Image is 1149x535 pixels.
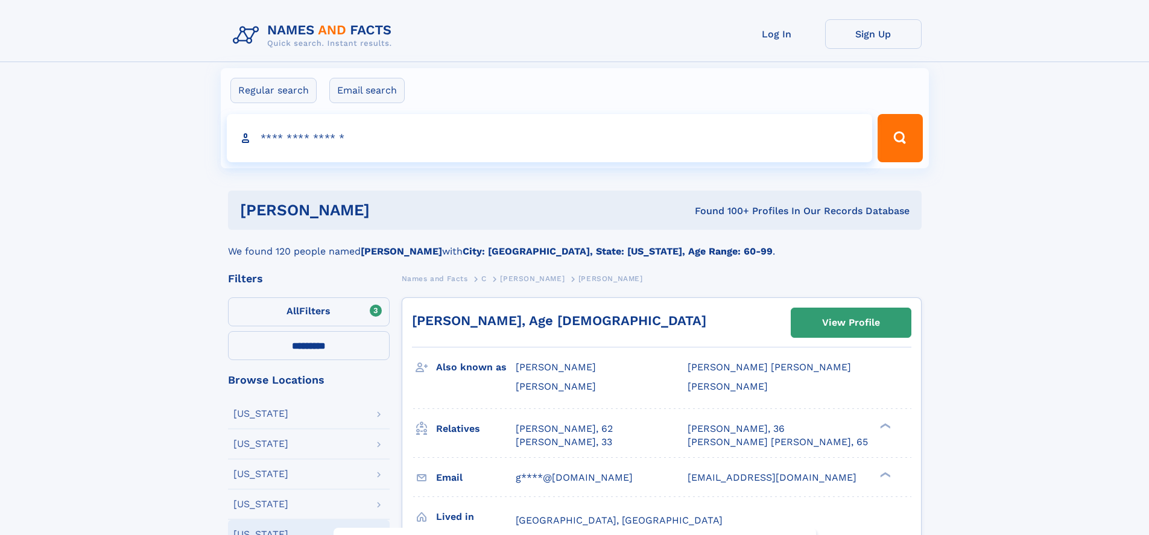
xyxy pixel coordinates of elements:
[500,271,565,286] a: [PERSON_NAME]
[228,297,390,326] label: Filters
[688,472,856,483] span: [EMAIL_ADDRESS][DOMAIN_NAME]
[877,422,891,429] div: ❯
[228,19,402,52] img: Logo Names and Facts
[463,245,773,257] b: City: [GEOGRAPHIC_DATA], State: [US_STATE], Age Range: 60-99
[578,274,643,283] span: [PERSON_NAME]
[516,514,723,526] span: [GEOGRAPHIC_DATA], [GEOGRAPHIC_DATA]
[436,467,516,488] h3: Email
[233,469,288,479] div: [US_STATE]
[825,19,922,49] a: Sign Up
[688,381,768,392] span: [PERSON_NAME]
[412,313,706,328] a: [PERSON_NAME], Age [DEMOGRAPHIC_DATA]
[481,274,487,283] span: C
[228,273,390,284] div: Filters
[233,499,288,509] div: [US_STATE]
[228,230,922,259] div: We found 120 people named with .
[688,422,785,435] a: [PERSON_NAME], 36
[361,245,442,257] b: [PERSON_NAME]
[532,204,910,218] div: Found 100+ Profiles In Our Records Database
[878,114,922,162] button: Search Button
[286,305,299,317] span: All
[436,419,516,439] h3: Relatives
[516,422,613,435] a: [PERSON_NAME], 62
[516,435,612,449] a: [PERSON_NAME], 33
[402,271,468,286] a: Names and Facts
[436,357,516,378] h3: Also known as
[233,409,288,419] div: [US_STATE]
[230,78,317,103] label: Regular search
[228,375,390,385] div: Browse Locations
[822,309,880,337] div: View Profile
[688,361,851,373] span: [PERSON_NAME] [PERSON_NAME]
[436,507,516,527] h3: Lived in
[329,78,405,103] label: Email search
[233,439,288,449] div: [US_STATE]
[227,114,873,162] input: search input
[791,308,911,337] a: View Profile
[729,19,825,49] a: Log In
[688,435,868,449] a: [PERSON_NAME] [PERSON_NAME], 65
[481,271,487,286] a: C
[516,381,596,392] span: [PERSON_NAME]
[500,274,565,283] span: [PERSON_NAME]
[516,361,596,373] span: [PERSON_NAME]
[877,470,891,478] div: ❯
[240,203,533,218] h1: [PERSON_NAME]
